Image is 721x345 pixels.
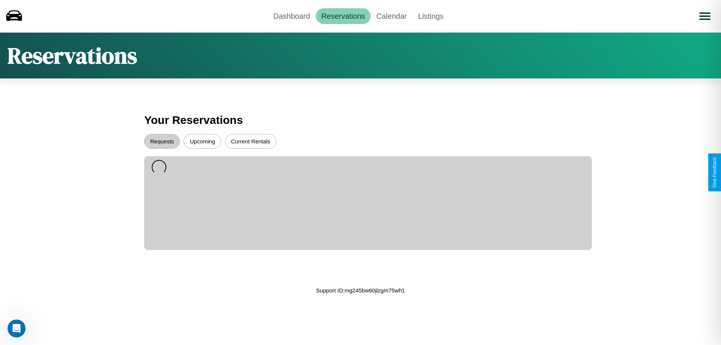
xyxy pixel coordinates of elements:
[371,8,412,24] a: Calendar
[694,6,715,27] button: Open menu
[8,319,26,337] iframe: Intercom live chat
[316,285,405,295] p: Support ID: mg245bw60jlzgm75wh1
[268,8,316,24] a: Dashboard
[184,134,221,149] button: Upcoming
[144,134,180,149] button: Requests
[712,157,717,188] div: Give Feedback
[316,8,371,24] a: Reservations
[144,110,577,130] h3: Your Reservations
[225,134,276,149] button: Current Rentals
[8,40,137,71] h1: Reservations
[412,8,449,24] a: Listings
